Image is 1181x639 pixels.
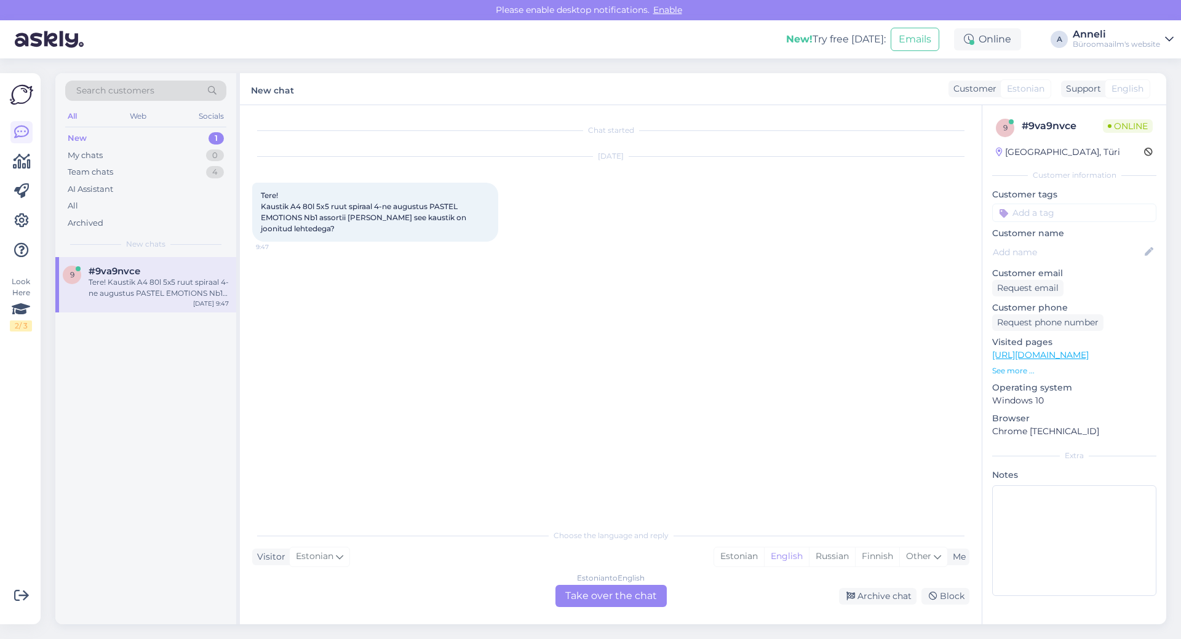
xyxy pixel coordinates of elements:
[1073,39,1160,49] div: Büroomaailm's website
[891,28,939,51] button: Emails
[70,270,74,279] span: 9
[252,530,969,541] div: Choose the language and reply
[954,28,1021,50] div: Online
[996,146,1120,159] div: [GEOGRAPHIC_DATA], Türi
[992,450,1156,461] div: Extra
[251,81,294,97] label: New chat
[193,299,229,308] div: [DATE] 9:47
[992,425,1156,438] p: Chrome [TECHNICAL_ID]
[10,83,33,106] img: Askly Logo
[992,188,1156,201] p: Customer tags
[809,547,855,566] div: Russian
[992,381,1156,394] p: Operating system
[206,166,224,178] div: 4
[1007,82,1044,95] span: Estonian
[992,227,1156,240] p: Customer name
[206,149,224,162] div: 0
[855,547,899,566] div: Finnish
[196,108,226,124] div: Socials
[1051,31,1068,48] div: A
[577,573,645,584] div: Estonian to English
[992,412,1156,425] p: Browser
[992,349,1089,360] a: [URL][DOMAIN_NAME]
[839,588,917,605] div: Archive chat
[68,200,78,212] div: All
[992,314,1103,331] div: Request phone number
[764,547,809,566] div: English
[555,585,667,607] div: Take over the chat
[89,277,229,299] div: Tere! Kaustik A4 80l 5x5 ruut spiraal 4-ne augustus PASTEL EMOTIONS Nb1 assortii [PERSON_NAME] se...
[1111,82,1143,95] span: English
[209,132,224,145] div: 1
[65,108,79,124] div: All
[10,276,32,331] div: Look Here
[992,469,1156,482] p: Notes
[261,191,468,233] span: Tere! Kaustik A4 80l 5x5 ruut spiraal 4-ne augustus PASTEL EMOTIONS Nb1 assortii [PERSON_NAME] se...
[256,242,302,252] span: 9:47
[68,217,103,229] div: Archived
[992,365,1156,376] p: See more ...
[1103,119,1153,133] span: Online
[252,151,969,162] div: [DATE]
[126,239,165,250] span: New chats
[992,301,1156,314] p: Customer phone
[992,280,1064,296] div: Request email
[714,547,764,566] div: Estonian
[786,32,886,47] div: Try free [DATE]:
[68,132,87,145] div: New
[948,82,996,95] div: Customer
[89,266,140,277] span: #9va9nvce
[1073,30,1160,39] div: Anneli
[921,588,969,605] div: Block
[76,84,154,97] span: Search customers
[992,170,1156,181] div: Customer information
[1022,119,1103,133] div: # 9va9nvce
[1073,30,1174,49] a: AnneliBüroomaailm's website
[296,550,333,563] span: Estonian
[10,320,32,331] div: 2 / 3
[948,550,966,563] div: Me
[68,166,113,178] div: Team chats
[252,125,969,136] div: Chat started
[127,108,149,124] div: Web
[906,550,931,562] span: Other
[68,183,113,196] div: AI Assistant
[1061,82,1101,95] div: Support
[252,550,285,563] div: Visitor
[68,149,103,162] div: My chats
[992,394,1156,407] p: Windows 10
[1003,123,1008,132] span: 9
[992,267,1156,280] p: Customer email
[786,33,813,45] b: New!
[650,4,686,15] span: Enable
[992,336,1156,349] p: Visited pages
[992,204,1156,222] input: Add a tag
[993,245,1142,259] input: Add name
